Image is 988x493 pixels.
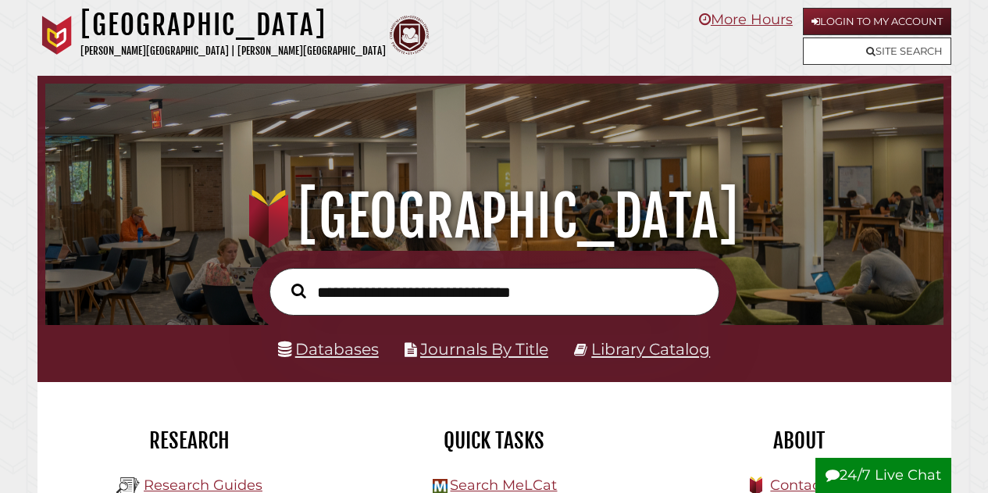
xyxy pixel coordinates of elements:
[803,38,951,65] a: Site Search
[658,427,940,454] h2: About
[591,339,710,359] a: Library Catalog
[390,16,429,55] img: Calvin Theological Seminary
[284,280,314,302] button: Search
[37,16,77,55] img: Calvin University
[354,427,635,454] h2: Quick Tasks
[278,339,379,359] a: Databases
[420,339,548,359] a: Journals By Title
[80,42,386,60] p: [PERSON_NAME][GEOGRAPHIC_DATA] | [PERSON_NAME][GEOGRAPHIC_DATA]
[803,8,951,35] a: Login to My Account
[699,11,793,28] a: More Hours
[80,8,386,42] h1: [GEOGRAPHIC_DATA]
[59,182,928,251] h1: [GEOGRAPHIC_DATA]
[291,283,306,298] i: Search
[49,427,330,454] h2: Research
